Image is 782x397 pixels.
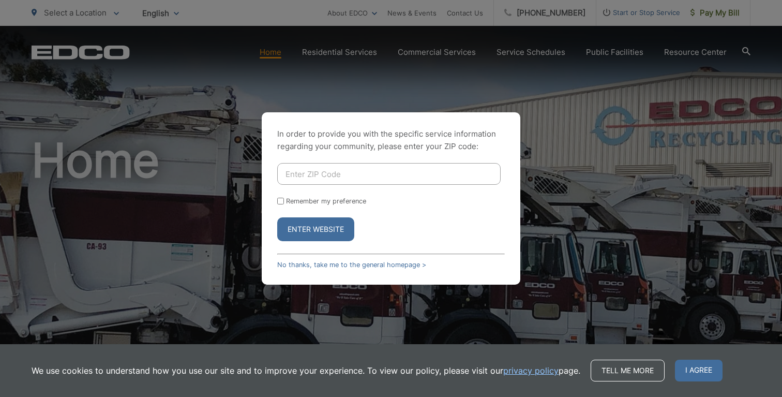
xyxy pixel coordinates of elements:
a: privacy policy [503,364,559,377]
p: In order to provide you with the specific service information regarding your community, please en... [277,128,505,153]
button: Enter Website [277,217,354,241]
a: No thanks, take me to the general homepage > [277,261,426,269]
p: We use cookies to understand how you use our site and to improve your experience. To view our pol... [32,364,580,377]
input: Enter ZIP Code [277,163,501,185]
a: Tell me more [591,360,665,381]
label: Remember my preference [286,197,366,205]
span: I agree [675,360,723,381]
